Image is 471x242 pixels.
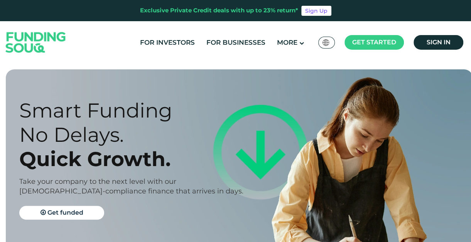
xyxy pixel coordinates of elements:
a: For Investors [138,36,197,49]
div: Smart Funding [19,98,253,123]
div: Quick Growth. [19,147,253,171]
a: Sign Up [301,6,331,16]
div: No Delays. [19,123,253,147]
div: [DEMOGRAPHIC_DATA]-compliance finance that arrives in days. [19,187,253,196]
span: Sign in [427,39,451,46]
span: Get funded [47,209,83,216]
div: Take your company to the next level with our [19,177,253,187]
a: Get funded [19,206,104,220]
img: SA Flag [322,39,329,46]
div: Exclusive Private Credit deals with up to 23% return* [140,6,298,15]
span: More [277,39,297,46]
span: Get started [352,39,396,46]
a: For Businesses [204,36,267,49]
a: Sign in [414,35,463,50]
